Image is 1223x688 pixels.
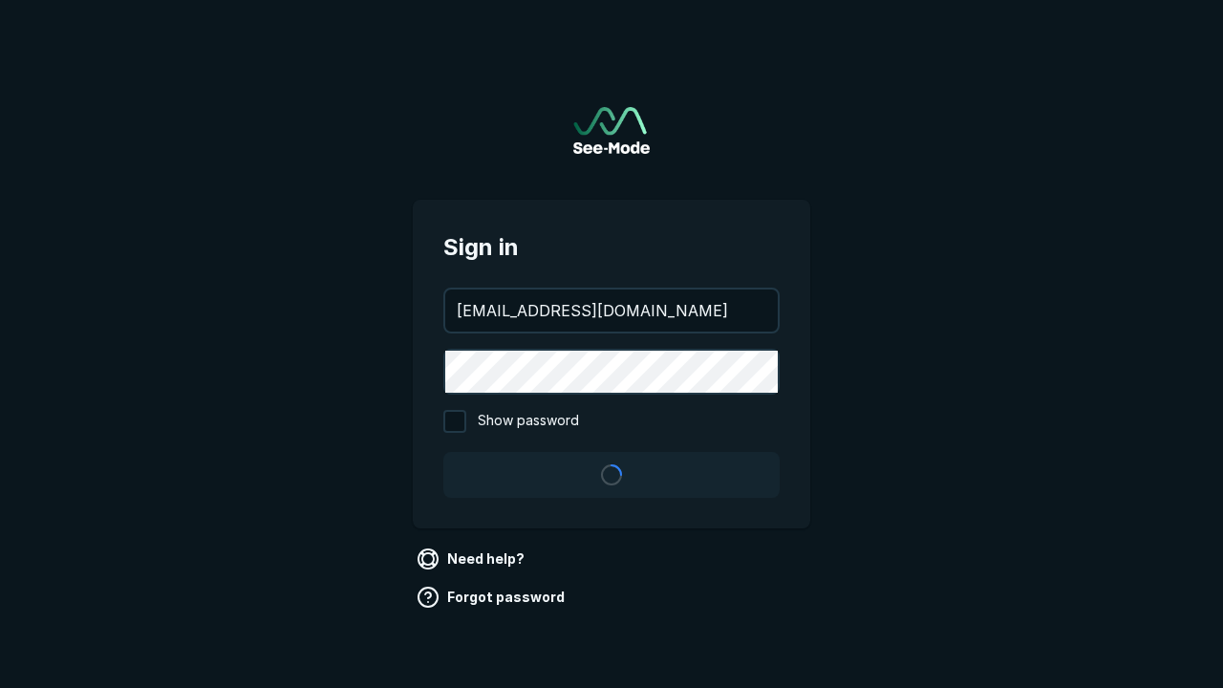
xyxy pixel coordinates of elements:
a: Forgot password [413,582,572,613]
input: your@email.com [445,290,778,332]
span: Show password [478,410,579,433]
img: See-Mode Logo [573,107,650,154]
span: Sign in [443,230,780,265]
a: Go to sign in [573,107,650,154]
a: Need help? [413,544,532,574]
